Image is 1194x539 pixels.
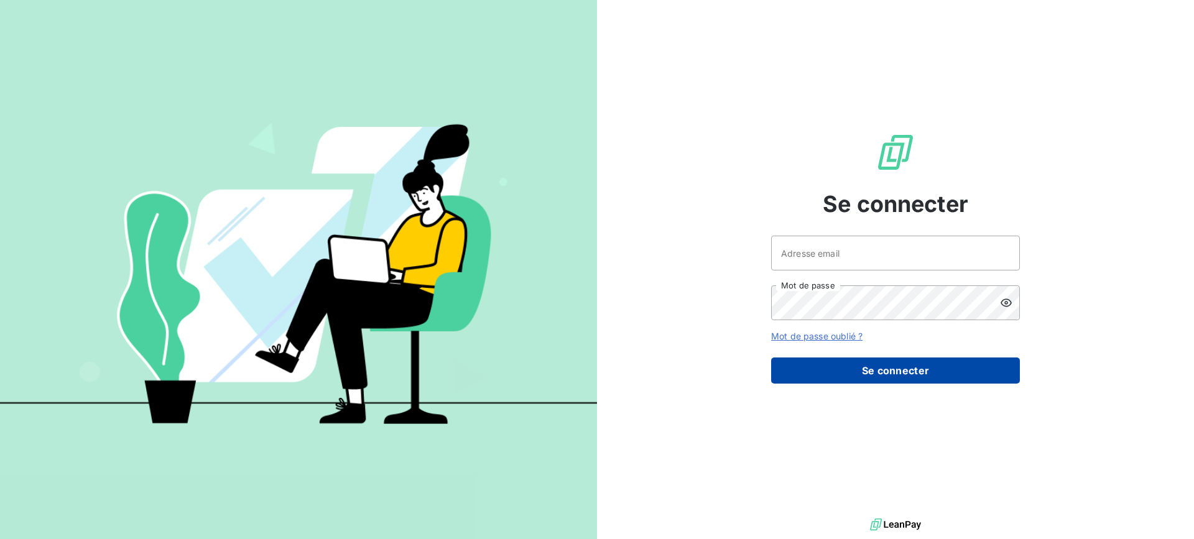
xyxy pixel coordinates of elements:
[771,357,1020,384] button: Se connecter
[876,132,915,172] img: Logo LeanPay
[870,515,921,534] img: logo
[771,236,1020,270] input: placeholder
[823,187,968,221] span: Se connecter
[771,331,863,341] a: Mot de passe oublié ?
